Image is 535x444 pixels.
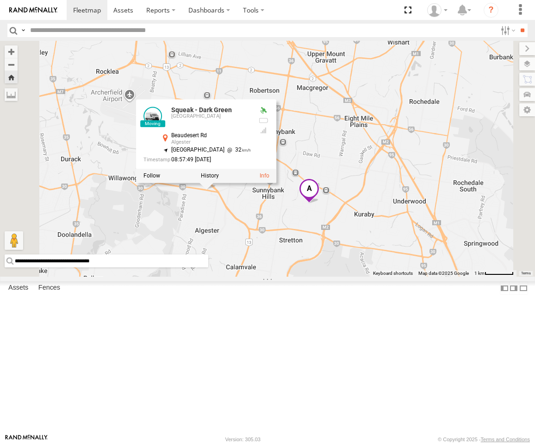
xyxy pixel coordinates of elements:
a: View Asset Details [260,172,269,179]
label: Realtime tracking of Asset [143,172,160,179]
a: Squeak - Dark Green [171,106,232,114]
a: Terms and Conditions [481,437,530,442]
div: Version: 305.03 [225,437,261,442]
button: Zoom Home [5,71,18,83]
label: Measure [5,88,18,101]
span: Map data ©2025 Google [418,271,469,276]
div: Algester [171,140,251,145]
label: Search Filter Options [497,24,517,37]
label: Fences [34,282,65,295]
label: Dock Summary Table to the Left [500,281,509,295]
span: 32 [224,146,251,153]
a: Terms [521,271,531,275]
div: GSM Signal = 4 [258,127,269,134]
div: © Copyright 2025 - [438,437,530,442]
img: rand-logo.svg [9,7,57,13]
button: Map scale: 1 km per 59 pixels [472,270,516,277]
div: No battery health information received from this device. [258,117,269,124]
button: Keyboard shortcuts [373,270,413,277]
label: View Asset History [201,172,219,179]
div: Beaudesert Rd [171,133,251,139]
button: Zoom in [5,45,18,58]
i: ? [484,3,498,18]
a: View Asset Details [143,107,162,125]
div: Date/time of location update [143,157,251,163]
label: Hide Summary Table [519,281,528,295]
span: [GEOGRAPHIC_DATA] [171,146,224,153]
span: 1 km [474,271,485,276]
a: Visit our Website [5,435,48,444]
div: Valid GPS Fix [258,107,269,114]
button: Drag Pegman onto the map to open Street View [5,231,23,250]
label: Search Query [19,24,27,37]
label: Dock Summary Table to the Right [509,281,518,295]
button: Zoom out [5,58,18,71]
div: James Oakden [424,3,451,17]
label: Map Settings [519,103,535,116]
div: [GEOGRAPHIC_DATA] [171,114,251,119]
label: Assets [4,282,33,295]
